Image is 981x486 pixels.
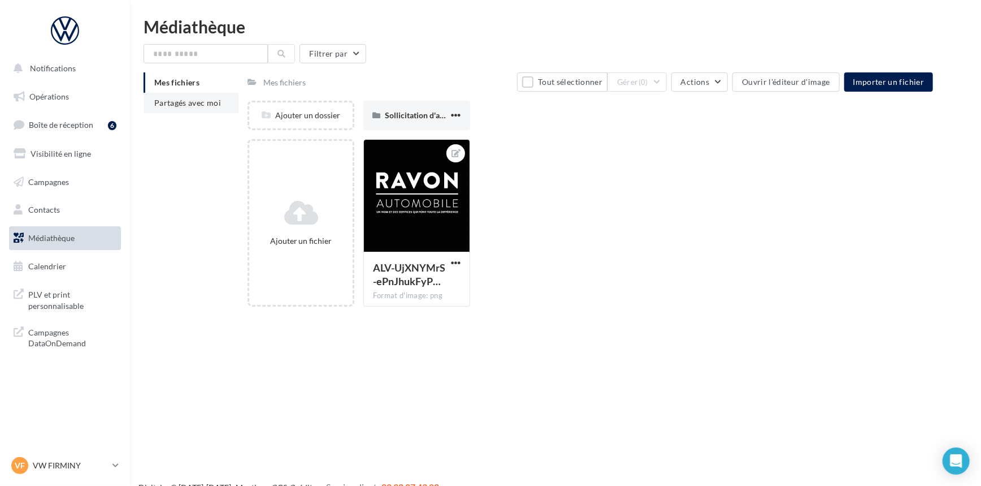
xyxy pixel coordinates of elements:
span: Mes fichiers [154,78,199,87]
span: Campagnes [28,177,69,186]
button: Ouvrir l'éditeur d'image [732,72,839,92]
a: Boîte de réception6 [7,113,123,137]
a: Médiathèque [7,226,123,250]
span: Calendrier [28,261,66,271]
span: Contacts [28,205,60,214]
button: Notifications [7,57,119,80]
span: Partagés avec moi [154,98,221,107]
button: Tout sélectionner [517,72,607,92]
div: Ajouter un fichier [254,235,348,247]
div: Open Intercom Messenger [943,448,970,475]
a: Campagnes DataOnDemand [7,320,123,354]
div: Mes fichiers [263,77,306,88]
span: Sollicitation d'avis [385,110,449,120]
button: Filtrer par [299,44,366,63]
span: Importer un fichier [853,77,924,87]
div: Ajouter un dossier [249,110,353,121]
a: PLV et print personnalisable [7,282,123,316]
div: Format d'image: png [373,291,461,301]
span: Actions [681,77,709,87]
button: Actions [671,72,728,92]
div: 6 [108,121,116,130]
p: VW FIRMINY [33,460,108,471]
a: Visibilité en ligne [7,142,123,166]
a: Contacts [7,198,123,222]
a: VF VW FIRMINY [9,455,121,476]
span: Notifications [30,63,76,73]
a: Opérations [7,85,123,109]
div: Médiathèque [144,18,967,35]
a: Campagnes [7,170,123,194]
button: Importer un fichier [844,72,934,92]
span: Campagnes DataOnDemand [28,325,116,349]
span: Opérations [29,92,69,101]
button: Gérer(0) [607,72,667,92]
span: PLV et print personnalisable [28,287,116,311]
span: ALV-UjXNYMrS-ePnJhukFyPZ_X1kDZjYhOIDya7Bl7aOaFUMcYT9_2fW [373,261,445,287]
a: Calendrier [7,255,123,278]
span: Boîte de réception [29,120,93,130]
span: Visibilité en ligne [31,149,91,158]
span: (0) [639,78,648,87]
span: Médiathèque [28,233,75,243]
span: VF [15,460,25,471]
